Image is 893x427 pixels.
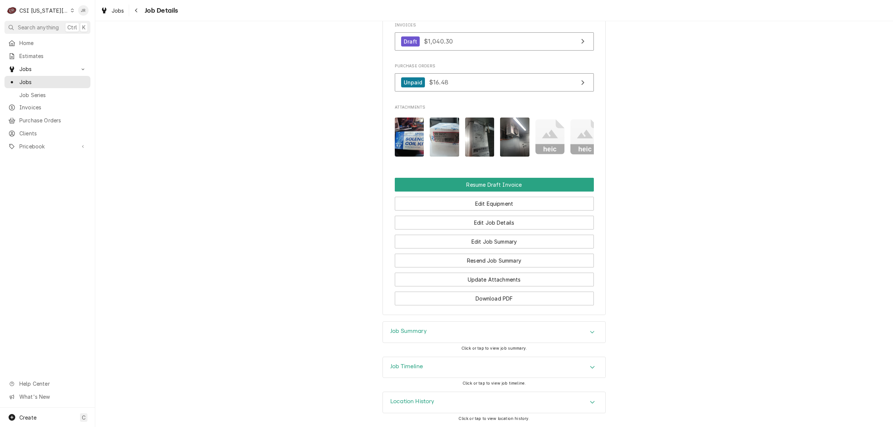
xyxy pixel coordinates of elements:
[383,357,606,378] div: Job Timeline
[424,38,453,45] span: $1,040.30
[82,414,86,421] span: C
[395,112,594,162] span: Attachments
[4,21,90,34] button: Search anythingCtrlK
[395,105,594,163] div: Attachments
[4,127,90,139] a: Clients
[401,36,420,46] div: Draft
[4,378,90,390] a: Go to Help Center
[4,114,90,126] a: Purchase Orders
[395,178,594,192] button: Resume Draft Invoice
[4,101,90,113] a: Invoices
[395,22,594,54] div: Invoices
[7,5,17,16] div: CSI Kansas City's Avatar
[383,392,605,413] div: Accordion Header
[395,32,594,51] a: View Invoice
[4,89,90,101] a: Job Series
[458,416,529,421] span: Click or tap to view location history.
[19,129,87,137] span: Clients
[4,50,90,62] a: Estimates
[383,322,605,343] div: Accordion Header
[19,39,87,47] span: Home
[465,118,494,157] img: 8H6iCpMQ4OJ65cqBxExr
[19,78,87,86] span: Jobs
[395,105,594,110] span: Attachments
[395,273,594,286] button: Update Attachments
[395,22,594,28] span: Invoices
[395,178,594,192] div: Button Group Row
[430,118,459,157] img: M8ilLJ4hRRGCjG8BNHgw
[395,292,594,305] button: Download PDF
[143,6,178,16] span: Job Details
[383,392,605,413] button: Accordion Details Expand Trigger
[395,178,594,305] div: Button Group
[19,91,87,99] span: Job Series
[395,211,594,229] div: Button Group Row
[19,380,86,388] span: Help Center
[383,357,605,378] button: Accordion Details Expand Trigger
[383,321,606,343] div: Job Summary
[395,63,594,95] div: Purchase Orders
[82,23,86,31] span: K
[395,235,594,248] button: Edit Job Summary
[395,267,594,286] div: Button Group Row
[395,192,594,211] div: Button Group Row
[395,248,594,267] div: Button Group Row
[570,118,600,157] button: heic
[78,5,89,16] div: Jessica Rentfro's Avatar
[4,37,90,49] a: Home
[4,391,90,403] a: Go to What's New
[500,118,529,157] img: dznPTTZBSfK2A4CiObA1
[97,4,127,17] a: Jobs
[395,197,594,211] button: Edit Equipment
[383,357,605,378] div: Accordion Header
[390,363,423,370] h3: Job Timeline
[383,392,606,413] div: Location History
[131,4,143,16] button: Navigate back
[401,77,425,87] div: Unpaid
[390,328,427,335] h3: Job Summary
[535,118,565,157] button: heic
[395,229,594,248] div: Button Group Row
[7,5,17,16] div: C
[112,7,124,15] span: Jobs
[19,414,36,421] span: Create
[19,7,68,15] div: CSI [US_STATE][GEOGRAPHIC_DATA]
[395,118,424,157] img: MzKXbRGtQsyFloww4nSl
[395,216,594,229] button: Edit Job Details
[429,78,448,86] span: $16.48
[19,52,87,60] span: Estimates
[78,5,89,16] div: JR
[4,140,90,152] a: Go to Pricebook
[395,254,594,267] button: Resend Job Summary
[4,63,90,75] a: Go to Jobs
[67,23,77,31] span: Ctrl
[18,23,59,31] span: Search anything
[462,381,526,386] span: Click or tap to view job timeline.
[19,142,76,150] span: Pricebook
[395,73,594,91] a: View Purchase Order
[4,76,90,88] a: Jobs
[19,65,76,73] span: Jobs
[19,116,87,124] span: Purchase Orders
[395,63,594,69] span: Purchase Orders
[390,398,435,405] h3: Location History
[19,103,87,111] span: Invoices
[395,286,594,305] div: Button Group Row
[461,346,527,351] span: Click or tap to view job summary.
[383,322,605,343] button: Accordion Details Expand Trigger
[19,393,86,401] span: What's New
